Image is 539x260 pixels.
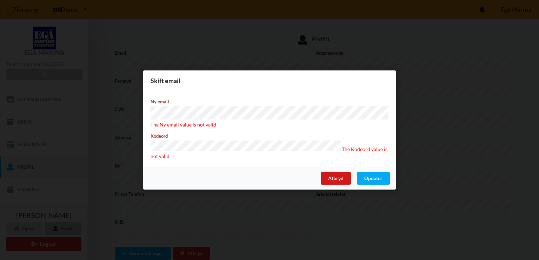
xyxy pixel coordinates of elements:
span: The Kodeord value is not valid [151,146,387,159]
label: Ny email [151,98,388,105]
label: Kodeord [151,133,388,139]
div: Skift email [143,70,396,91]
div: Afbryd [321,172,351,185]
span: The Ny email value is not valid [151,121,216,127]
div: Opdater [357,172,390,185]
